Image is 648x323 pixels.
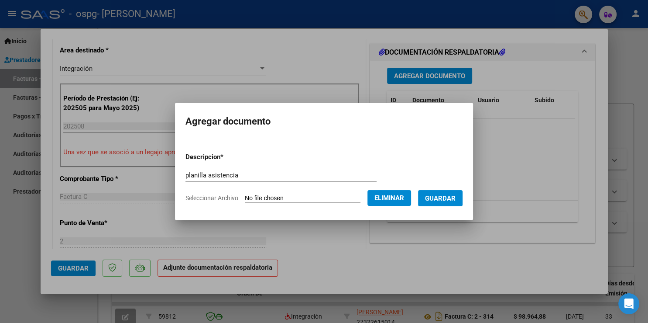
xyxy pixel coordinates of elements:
[185,194,238,201] span: Seleccionar Archivo
[367,190,411,206] button: Eliminar
[185,113,463,130] h2: Agregar documento
[618,293,639,314] div: Open Intercom Messenger
[418,190,463,206] button: Guardar
[425,194,456,202] span: Guardar
[185,152,269,162] p: Descripcion
[374,194,404,202] span: Eliminar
